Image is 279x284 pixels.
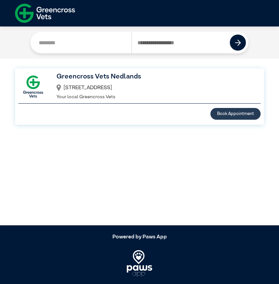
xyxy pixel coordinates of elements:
[18,72,48,101] img: GX-Square.png
[15,234,264,240] h5: Powered by Paws App
[127,250,153,277] img: PawsApp
[131,32,230,53] input: Search by Postcode
[57,94,252,101] p: Your local Greencross Vets
[57,72,252,82] h3: Greencross Vets Nedlands
[235,40,241,46] img: icon-right
[15,2,75,25] img: f-logo
[57,82,252,94] div: [STREET_ADDRESS]
[210,108,261,120] button: Book Appointment
[33,32,131,53] input: Search by Clinic Name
